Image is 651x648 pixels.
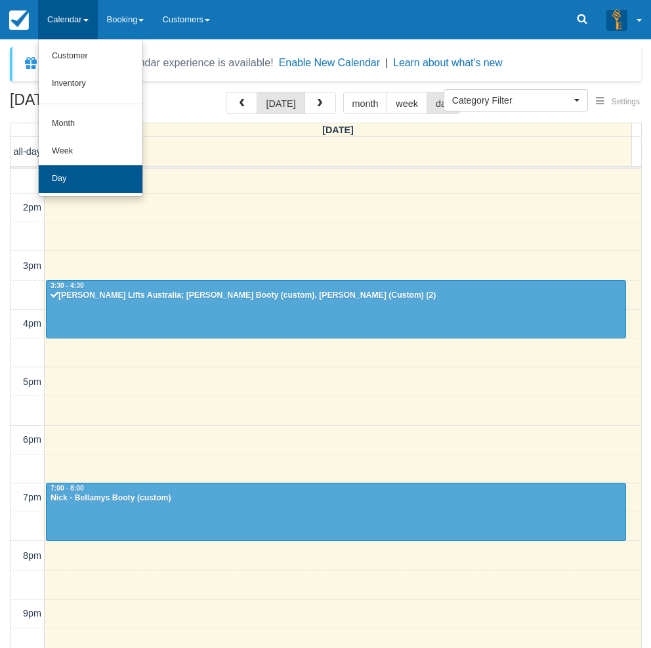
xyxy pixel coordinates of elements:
a: 3:30 - 4:30[PERSON_NAME] Lifts Australia; [PERSON_NAME] Booty (custom), [PERSON_NAME] (Custom) (2) [46,280,626,338]
span: 4pm [23,318,41,329]
div: [PERSON_NAME] Lifts Australia; [PERSON_NAME] Booty (custom), [PERSON_NAME] (Custom) (2) [50,291,622,301]
button: week [387,92,427,114]
span: Category Filter [452,94,571,107]
span: 8pm [23,550,41,561]
div: A new Booking Calendar experience is available! [44,55,274,71]
h2: [DATE] [10,92,176,116]
div: Nick - Bellamys Booty (custom) [50,493,622,504]
span: 5pm [23,376,41,387]
button: Category Filter [444,89,588,111]
a: Learn about what's new [393,57,503,68]
span: 3:30 - 4:30 [51,282,84,289]
img: checkfront-main-nav-mini-logo.png [9,10,29,30]
button: month [343,92,388,114]
span: 9pm [23,608,41,618]
a: Week [39,138,142,165]
button: Settings [588,92,648,111]
span: 2pm [23,202,41,213]
span: 3pm [23,260,41,271]
button: day [427,92,460,114]
a: Day [39,165,142,193]
button: Enable New Calendar [279,56,380,70]
span: | [385,57,388,68]
img: A3 [606,9,627,30]
button: [DATE] [257,92,304,114]
span: [DATE] [322,125,354,135]
span: Settings [612,97,640,106]
a: Inventory [39,70,142,98]
span: all-day [14,146,41,157]
span: 7:00 - 8:00 [51,485,84,492]
a: 7:00 - 8:00Nick - Bellamys Booty (custom) [46,483,626,540]
ul: Calendar [38,39,143,197]
span: 7pm [23,492,41,502]
a: Customer [39,43,142,70]
a: Month [39,110,142,138]
span: 6pm [23,434,41,445]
